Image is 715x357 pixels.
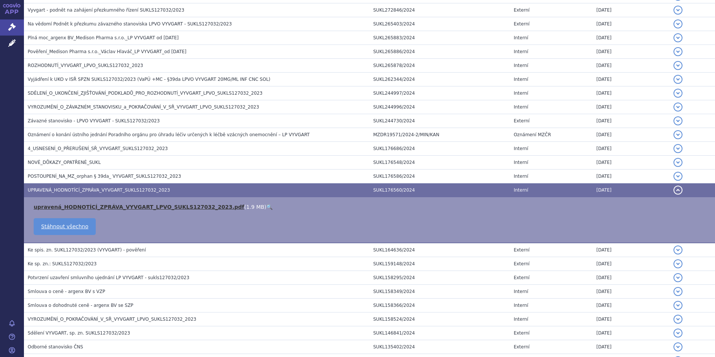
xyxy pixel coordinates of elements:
[593,170,670,183] td: [DATE]
[28,344,83,350] span: Odborné stanovisko ČNS
[514,160,528,165] span: Interní
[673,315,682,324] button: detail
[593,271,670,285] td: [DATE]
[514,21,530,27] span: Externí
[369,183,510,197] td: SUKL176560/2024
[514,146,528,151] span: Interní
[514,7,530,13] span: Externí
[593,326,670,340] td: [DATE]
[28,275,189,280] span: Potvrzení uzavření smluvního ujednání LP VYVGART - sukls127032/2023
[369,299,510,312] td: SUKL158366/2024
[369,285,510,299] td: SUKL158349/2024
[369,326,510,340] td: SUKL146841/2024
[673,6,682,15] button: detail
[673,89,682,98] button: detail
[369,312,510,326] td: SUKL158524/2024
[593,73,670,86] td: [DATE]
[369,3,510,17] td: SUKL272846/2024
[28,303,134,308] span: Smlouva o dohodnuté ceně - argenx BV se SZP
[28,91,263,96] span: SDĚLENÍ_O_UKONČENÍ_ZJIŠŤOVÁNÍ_PODKLADŮ_PRO_ROZHODNUTÍ_VYVGART_LPVO_SUKLS127032_2023
[673,158,682,167] button: detail
[369,243,510,257] td: SUKL164636/2024
[369,128,510,142] td: MZDR19571/2024-2/MIN/KAN
[514,303,528,308] span: Interní
[34,218,96,235] a: Stáhnout všechno
[28,146,168,151] span: 4_USNESENÍ_O_PŘERUŠENÍ_SŘ_VYVGART_SUKLS127032_2023
[593,243,670,257] td: [DATE]
[593,312,670,326] td: [DATE]
[34,204,244,210] a: upravená_HODNOTÍCÍ_ZPRÁVA_VYVGART_LPVO_SUKLS127032_2023.pdf
[28,132,310,137] span: Oznámení o konání ústního jednání Poradního orgánu pro úhradu léčiv určených k léčbě vzácných one...
[28,118,160,123] span: Závazné stanovisko - LPVO VYVGART - SUKLS127032/2023
[514,35,528,40] span: Interní
[514,132,551,137] span: Oznámení MZČR
[28,160,101,165] span: NOVÉ_DŮKAZY_OPATŘENÉ_SUKL
[514,289,528,294] span: Interní
[514,49,528,54] span: Interní
[28,261,97,266] span: Ke sp. zn.: SUKLS127032/2023
[514,275,530,280] span: Externí
[673,144,682,153] button: detail
[673,259,682,268] button: detail
[673,19,682,28] button: detail
[369,170,510,183] td: SUKL176586/2024
[593,100,670,114] td: [DATE]
[673,301,682,310] button: detail
[673,103,682,112] button: detail
[266,204,273,210] a: 🔍
[514,187,528,193] span: Interní
[514,104,528,110] span: Interní
[593,59,670,73] td: [DATE]
[593,299,670,312] td: [DATE]
[369,73,510,86] td: SUKL262344/2024
[369,142,510,156] td: SUKL176686/2024
[673,116,682,125] button: detail
[514,63,528,68] span: Interní
[593,31,670,45] td: [DATE]
[673,61,682,70] button: detail
[28,77,270,82] span: Vyjádření k UKO v ISŘ SPZN SUKLS127032/2023 (VaPÚ +MC - §39da LPVO VYVGART 20MG/ML INF CNC SOL)
[593,285,670,299] td: [DATE]
[514,317,528,322] span: Interní
[28,49,187,54] span: Pověření_Medison Pharma s.r.o._Václav Hlaváč_LP VYVGART_od 09.10.2024
[28,63,143,68] span: ROZHODNUTÍ_VYVGART_LPVO_SUKLS127032_2023
[593,3,670,17] td: [DATE]
[28,7,184,13] span: Vyvgart - podnět na zahájení přezkumného řízení SUKLS127032/2023
[28,104,259,110] span: VYROZUMĚNÍ_O_ZÁVAZNÉM_STANOVISKU_a_POKRAČOVÁNÍ_V_SŘ_VYVGART_LPVO_SUKLS127032_2023
[593,114,670,128] td: [DATE]
[28,21,232,27] span: Na vědomí Podnět k přezkumu závazného stanoviska LPVO VYVGART - SUKLS127032/2023
[34,203,708,211] li: ( )
[514,247,530,253] span: Externí
[369,114,510,128] td: SUKL244730/2024
[673,245,682,254] button: detail
[514,261,530,266] span: Externí
[28,187,170,193] span: UPRAVENÁ_HODNOTÍCÍ_ZPRÁVA_VYVGART_SUKLS127032_2023
[28,289,105,294] span: Smlouva o ceně - argenx BV s VZP
[246,204,264,210] span: 1.9 MB
[369,17,510,31] td: SUKL265403/2024
[369,59,510,73] td: SUKL265878/2024
[673,186,682,195] button: detail
[369,100,510,114] td: SUKL244996/2024
[369,257,510,271] td: SUKL159148/2024
[673,287,682,296] button: detail
[514,91,528,96] span: Interní
[593,45,670,59] td: [DATE]
[369,86,510,100] td: SUKL244997/2024
[673,130,682,139] button: detail
[673,33,682,42] button: detail
[28,174,181,179] span: POSTOUPENÍ_NA_MZ_orphan § 39da_ VYVGART_SUKLS127032_2023
[28,247,146,253] span: Ke spis. zn. SUKL127032/2023 (VYVGART) - pověření
[514,118,530,123] span: Externí
[593,17,670,31] td: [DATE]
[514,330,530,336] span: Externí
[28,317,196,322] span: VYROZUMĚNÍ_O_POKRAČOVÁNÍ_V_SŘ_VYVGART_LPVO_SUKLS127032_2023
[514,174,528,179] span: Interní
[593,183,670,197] td: [DATE]
[514,77,528,82] span: Interní
[28,35,179,40] span: Plná moc_argenx BV_Medison Pharma s.r.o._LP VYVGART od 2.10.2024
[593,340,670,354] td: [DATE]
[593,257,670,271] td: [DATE]
[673,75,682,84] button: detail
[369,31,510,45] td: SUKL265883/2024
